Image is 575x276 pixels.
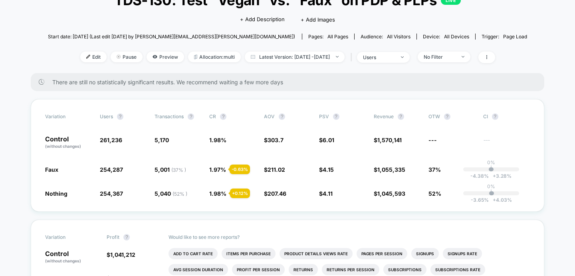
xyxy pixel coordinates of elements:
[428,190,441,197] span: 52%
[424,54,456,60] div: No Filter
[401,56,404,58] img: end
[462,56,464,58] img: end
[45,136,92,149] p: Control
[361,34,410,40] div: Audience:
[171,167,186,173] span: ( 37 % )
[188,113,194,120] button: ?
[268,137,284,143] span: 303.7
[230,189,250,198] div: + 0.12 %
[251,55,255,59] img: calendar
[470,173,489,179] span: -4.38 %
[155,113,184,119] span: Transactions
[45,144,81,149] span: (without changes)
[264,113,275,119] span: AOV
[482,34,527,40] div: Trigger:
[323,190,333,197] span: 4.11
[264,166,285,173] span: $
[123,234,130,240] button: ?
[363,54,395,60] div: users
[194,55,197,59] img: rebalance
[268,190,286,197] span: 207.46
[209,190,226,197] span: 1.98 %
[490,189,492,195] p: |
[45,190,67,197] span: Nothing
[155,166,186,173] span: 5,001
[428,113,472,120] span: OTW
[240,16,285,24] span: + Add Description
[483,138,530,149] span: ---
[264,137,284,143] span: $
[80,52,107,62] span: Edit
[117,113,123,120] button: ?
[222,248,276,259] li: Items Per Purchase
[155,137,169,143] span: 5,170
[377,166,405,173] span: 1,055,335
[319,113,329,119] span: PSV
[209,113,216,119] span: CR
[483,113,527,120] span: CI
[107,251,135,258] span: $
[169,234,530,240] p: Would like to see more reports?
[387,34,410,40] span: All Visitors
[48,34,295,40] span: Start date: [DATE] (Last edit [DATE] by [PERSON_NAME][EMAIL_ADDRESS][PERSON_NAME][DOMAIN_NAME])
[172,191,187,197] span: ( 52 % )
[110,251,135,258] span: 1,041,212
[45,113,89,120] span: Variation
[264,190,286,197] span: $
[383,264,426,275] li: Subscriptions
[155,190,187,197] span: 5,040
[100,113,113,119] span: users
[503,34,527,40] span: Page Load
[245,52,345,62] span: Latest Version: [DATE] - [DATE]
[301,16,335,23] span: + Add Images
[209,137,226,143] span: 1.98 %
[374,190,405,197] span: $
[374,137,402,143] span: $
[117,55,121,59] img: end
[319,166,334,173] span: $
[188,52,241,62] span: Allocation: multi
[279,113,285,120] button: ?
[471,197,489,203] span: -3.65 %
[52,79,528,85] span: There are still no statistically significant results. We recommend waiting a few more days
[493,173,496,179] span: +
[147,52,184,62] span: Preview
[377,190,405,197] span: 1,045,593
[169,264,228,275] li: Avg Session Duration
[268,166,285,173] span: 211.02
[232,264,285,275] li: Profit Per Session
[45,258,81,263] span: (without changes)
[86,55,90,59] img: edit
[398,113,404,120] button: ?
[416,34,475,40] span: Device:
[209,166,226,173] span: 1.97 %
[107,234,119,240] span: Profit
[374,113,394,119] span: Revenue
[327,34,348,40] span: all pages
[374,166,405,173] span: $
[487,183,495,189] p: 0%
[428,137,437,143] span: ---
[169,248,218,259] li: Add To Cart Rate
[428,166,441,173] span: 37%
[45,234,89,240] span: Variation
[45,166,58,173] span: Faux
[333,113,339,120] button: ?
[430,264,485,275] li: Subscriptions Rate
[323,137,334,143] span: 6.01
[220,113,226,120] button: ?
[319,190,333,197] span: $
[444,113,450,120] button: ?
[493,197,496,203] span: +
[444,34,469,40] span: all devices
[100,137,122,143] span: 261,236
[490,165,492,171] p: |
[411,248,439,259] li: Signups
[336,56,339,58] img: end
[322,264,379,275] li: Returns Per Session
[111,52,143,62] span: Pause
[349,52,357,63] span: |
[289,264,318,275] li: Returns
[230,165,250,174] div: - 0.63 %
[280,248,353,259] li: Product Details Views Rate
